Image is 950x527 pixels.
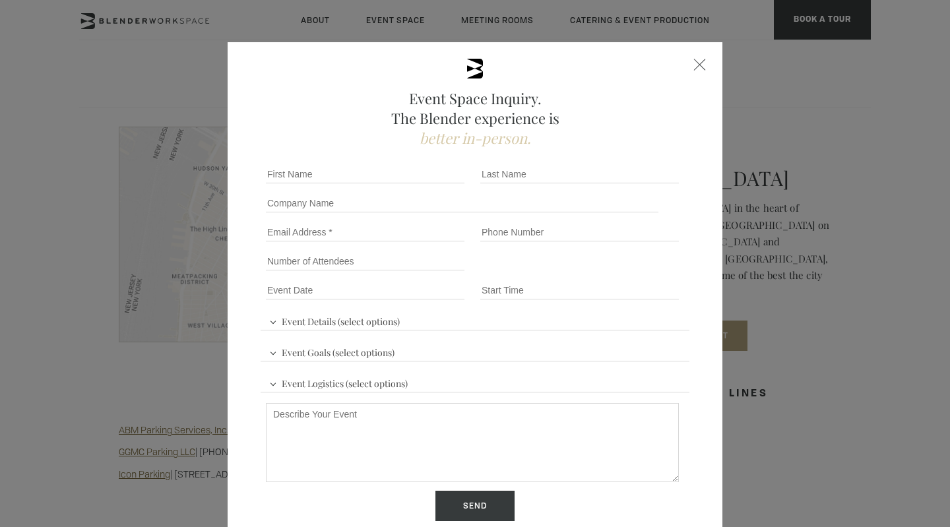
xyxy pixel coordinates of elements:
[712,358,950,527] iframe: Chat Widget
[266,252,464,270] input: Number of Attendees
[266,372,411,392] span: Event Logistics (select options)
[480,281,679,299] input: Start Time
[480,223,679,241] input: Phone Number
[266,281,464,299] input: Event Date
[435,491,515,521] input: Send
[266,341,398,361] span: Event Goals (select options)
[266,194,658,212] input: Company Name
[480,165,679,183] input: Last Name
[266,310,403,330] span: Event Details (select options)
[261,88,689,148] h2: Event Space Inquiry. The Blender experience is
[420,128,531,148] span: better in-person.
[266,165,464,183] input: First Name
[266,223,464,241] input: Email Address *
